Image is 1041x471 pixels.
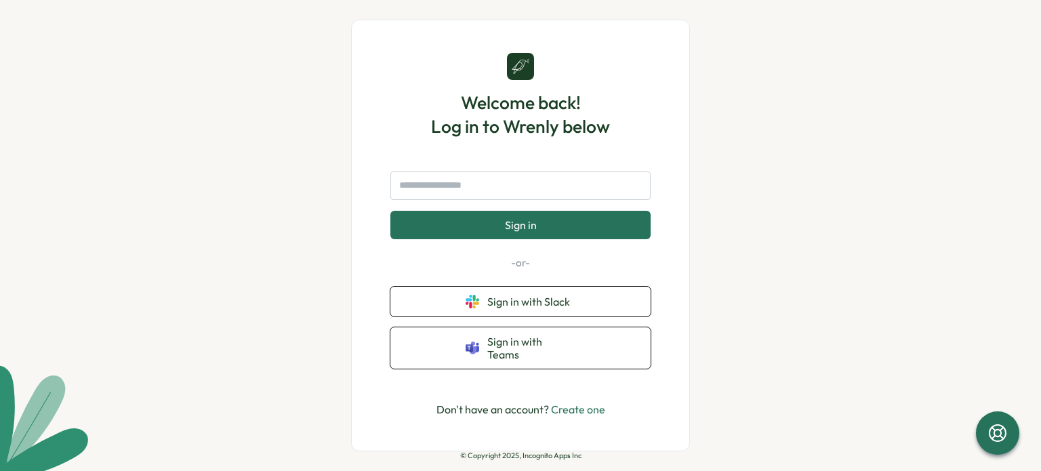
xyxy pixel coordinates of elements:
p: -or- [390,255,651,270]
a: Create one [551,403,605,416]
button: Sign in with Teams [390,327,651,369]
button: Sign in with Slack [390,287,651,316]
p: © Copyright 2025, Incognito Apps Inc [460,451,581,460]
h1: Welcome back! Log in to Wrenly below [431,91,610,138]
span: Sign in with Slack [487,295,575,308]
span: Sign in with Teams [487,335,575,361]
p: Don't have an account? [436,401,605,418]
span: Sign in [505,219,537,231]
button: Sign in [390,211,651,239]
